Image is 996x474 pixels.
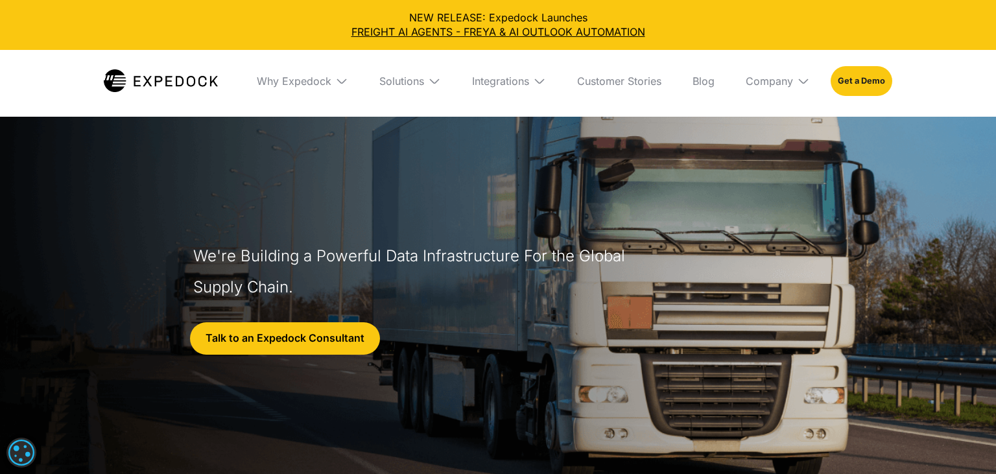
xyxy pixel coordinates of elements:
[462,50,556,112] div: Integrations
[190,322,380,355] a: Talk to an Expedock Consultant
[735,50,820,112] div: Company
[831,66,892,96] a: Get a Demo
[931,412,996,474] iframe: Chat Widget
[567,50,672,112] a: Customer Stories
[369,50,451,112] div: Solutions
[682,50,725,112] a: Blog
[10,10,986,40] div: NEW RELEASE: Expedock Launches
[246,50,359,112] div: Why Expedock
[193,241,632,303] h1: We're Building a Powerful Data Infrastructure For the Global Supply Chain.
[379,75,424,88] div: Solutions
[472,75,529,88] div: Integrations
[746,75,793,88] div: Company
[10,25,986,39] a: FREIGHT AI AGENTS - FREYA & AI OUTLOOK AUTOMATION
[257,75,331,88] div: Why Expedock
